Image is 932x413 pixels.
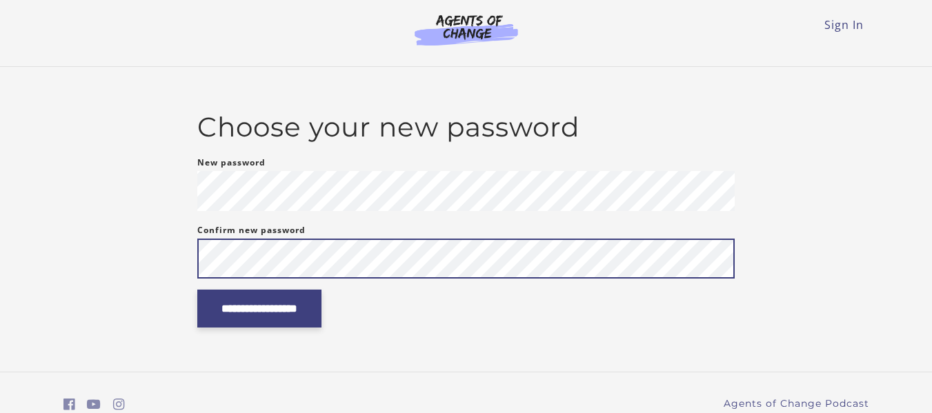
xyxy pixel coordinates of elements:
label: Confirm new password [197,222,306,239]
img: Agents of Change Logo [400,14,533,46]
h2: Choose your new password [197,111,735,143]
a: Agents of Change Podcast [724,396,869,411]
a: Sign In [824,17,864,32]
i: https://www.youtube.com/c/AgentsofChangeTestPrepbyMeaganMitchell (Open in a new window) [87,398,101,411]
i: https://www.facebook.com/groups/aswbtestprep (Open in a new window) [63,398,75,411]
label: New password [197,154,266,171]
i: https://www.instagram.com/agentsofchangeprep/ (Open in a new window) [113,398,125,411]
